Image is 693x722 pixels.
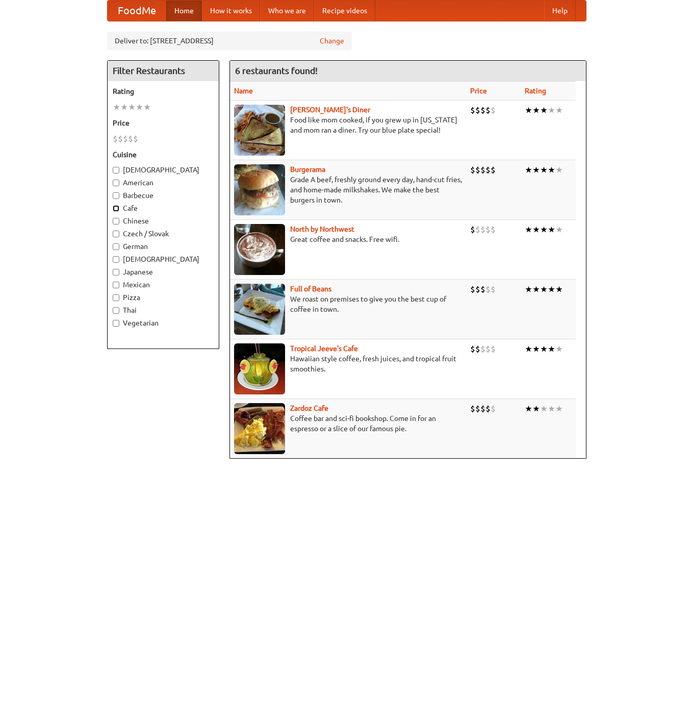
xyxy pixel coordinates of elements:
[113,320,119,327] input: Vegetarian
[491,224,496,235] li: $
[532,343,540,355] li: ★
[540,105,548,116] li: ★
[113,282,119,288] input: Mexican
[485,224,491,235] li: $
[113,294,119,301] input: Pizza
[234,413,462,434] p: Coffee bar and sci-fi bookshop. Come in for an espresso or a slice of our famous pie.
[234,164,285,215] img: burgerama.jpg
[532,164,540,176] li: ★
[480,105,485,116] li: $
[113,318,214,328] label: Vegetarian
[113,86,214,96] h5: Rating
[485,343,491,355] li: $
[128,102,136,113] li: ★
[123,133,128,144] li: $
[540,403,548,414] li: ★
[540,224,548,235] li: ★
[555,403,563,414] li: ★
[113,192,119,199] input: Barbecue
[202,1,260,21] a: How it works
[234,343,285,394] img: jeeves.jpg
[491,403,496,414] li: $
[290,285,331,293] a: Full of Beans
[532,105,540,116] li: ★
[234,224,285,275] img: north.jpg
[491,164,496,176] li: $
[113,167,119,173] input: [DEMOGRAPHIC_DATA]
[491,284,496,295] li: $
[525,105,532,116] li: ★
[113,165,214,175] label: [DEMOGRAPHIC_DATA]
[113,205,119,212] input: Cafe
[108,1,166,21] a: FoodMe
[475,164,480,176] li: $
[113,133,118,144] li: $
[290,225,354,233] a: North by Northwest
[548,403,555,414] li: ★
[113,203,214,213] label: Cafe
[532,403,540,414] li: ★
[525,343,532,355] li: ★
[113,150,214,160] h5: Cuisine
[555,164,563,176] li: ★
[475,224,480,235] li: $
[113,305,214,315] label: Thai
[485,403,491,414] li: $
[470,87,487,95] a: Price
[548,105,555,116] li: ★
[532,224,540,235] li: ★
[470,284,475,295] li: $
[235,66,318,76] ng-pluralize: 6 restaurants found!
[290,106,370,114] a: [PERSON_NAME]'s Diner
[113,231,119,237] input: Czech / Slovak
[555,284,563,295] li: ★
[480,343,485,355] li: $
[290,165,325,173] b: Burgerama
[113,118,214,128] h5: Price
[290,344,358,353] a: Tropical Jeeve's Cafe
[525,87,546,95] a: Rating
[234,115,462,135] p: Food like mom cooked, if you grew up in [US_STATE] and mom ran a diner. Try our blue plate special!
[525,164,532,176] li: ★
[525,403,532,414] li: ★
[113,180,119,186] input: American
[166,1,202,21] a: Home
[234,284,285,335] img: beans.jpg
[113,190,214,201] label: Barbecue
[107,32,352,50] div: Deliver to: [STREET_ADDRESS]
[555,105,563,116] li: ★
[113,218,119,225] input: Chinese
[548,164,555,176] li: ★
[113,292,214,303] label: Pizza
[475,403,480,414] li: $
[113,307,119,314] input: Thai
[540,343,548,355] li: ★
[548,343,555,355] li: ★
[470,105,475,116] li: $
[480,224,485,235] li: $
[470,164,475,176] li: $
[548,284,555,295] li: ★
[234,87,253,95] a: Name
[555,343,563,355] li: ★
[234,175,462,205] p: Grade A beef, freshly ground every day, hand-cut fries, and home-made milkshakes. We make the bes...
[234,403,285,454] img: zardoz.jpg
[480,284,485,295] li: $
[113,243,119,250] input: German
[113,256,119,263] input: [DEMOGRAPHIC_DATA]
[113,102,120,113] li: ★
[143,102,151,113] li: ★
[234,294,462,314] p: We roast on premises to give you the best cup of coffee in town.
[118,133,123,144] li: $
[113,269,119,276] input: Japanese
[113,229,214,239] label: Czech / Slovak
[260,1,314,21] a: Who we are
[113,267,214,277] label: Japanese
[470,224,475,235] li: $
[544,1,576,21] a: Help
[540,164,548,176] li: ★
